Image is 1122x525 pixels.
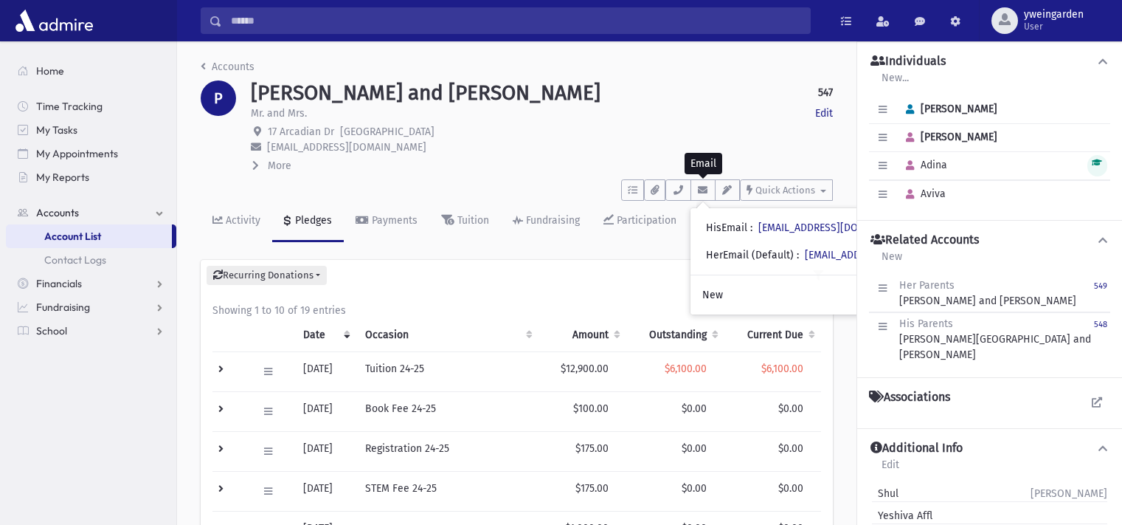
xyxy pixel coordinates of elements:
td: [DATE] [294,471,356,511]
td: Tuition 24-25 [356,351,539,391]
td: [DATE] [294,351,356,391]
a: My Appointments [6,142,176,165]
span: Account List [44,230,101,243]
span: $0.00 [682,482,707,495]
span: Quick Actions [755,185,815,196]
a: Accounts [6,201,176,224]
div: Activity [223,214,260,227]
span: $0.00 [778,442,803,455]
a: Payments [344,201,429,242]
h1: [PERSON_NAME] and [PERSON_NAME] [251,80,600,106]
span: Adina [899,159,947,171]
span: Shul [872,486,898,501]
span: My Reports [36,171,89,184]
a: New [881,248,903,275]
a: 549 [1094,278,1107,309]
div: Fundraising [523,214,580,227]
a: [EMAIL_ADDRESS][DOMAIN_NAME] [758,222,918,234]
button: Additional Info [869,441,1110,456]
td: $175.00 [539,471,626,511]
span: [PERSON_NAME] [899,103,997,115]
small: 548 [1094,320,1107,329]
div: HerEmail (Default) [706,247,964,263]
a: Time Tracking [6,95,176,118]
a: Accounts [201,61,254,73]
strong: 547 [818,85,833,100]
div: [PERSON_NAME] and [PERSON_NAME] [899,278,1076,309]
span: Accounts [36,206,79,219]
span: : [797,249,799,261]
span: [PERSON_NAME] [899,131,997,143]
span: Time Tracking [36,100,103,113]
a: Participation [592,201,688,242]
span: My Appointments [36,147,118,160]
span: His Parents [899,318,953,330]
span: $6,100.00 [761,363,803,375]
a: Fundraising [6,295,176,319]
div: Tuition [454,214,489,227]
span: Fundraising [36,301,90,314]
small: 549 [1094,281,1107,291]
span: [EMAIL_ADDRESS][DOMAIN_NAME] [267,141,426,154]
a: Pledges [272,201,344,242]
a: New... [881,69,910,96]
span: User [1024,21,1084,32]
div: HisEmail [706,220,918,236]
a: School [6,319,176,343]
td: $175.00 [539,431,626,471]
a: My Tasks [6,118,176,142]
span: $0.00 [778,482,803,495]
a: Fundraising [501,201,592,242]
span: 17 Arcadian Dr [268,126,334,138]
a: Contact Logs [6,248,176,272]
span: $0.00 [682,402,707,415]
span: School [36,324,67,337]
a: New [690,281,976,309]
span: More [268,159,291,172]
span: [GEOGRAPHIC_DATA] [340,126,434,138]
span: [PERSON_NAME] [1031,486,1107,501]
a: Tuition [429,201,501,242]
a: Home [6,59,176,83]
a: [EMAIL_ADDRESS][DOMAIN_NAME] [805,249,964,261]
th: Outstanding: activate to sort column ascending [626,318,724,352]
span: Contact Logs [44,253,106,267]
h4: Associations [869,390,950,405]
span: Home [36,64,64,78]
img: AdmirePro [12,6,97,35]
td: Book Fee 24-25 [356,391,539,431]
span: Yeshiva Affl [872,508,932,524]
button: Individuals [869,54,1110,69]
div: Participation [614,214,676,227]
span: Her Parents [899,279,955,292]
th: Current Due: activate to sort column ascending [724,318,821,352]
button: Recurring Donations [207,266,327,285]
nav: breadcrumb [201,59,254,80]
h4: Additional Info [870,441,963,456]
td: [DATE] [294,391,356,431]
th: Amount: activate to sort column ascending [539,318,626,352]
span: $0.00 [778,402,803,415]
a: Edit [815,106,833,121]
td: STEM Fee 24-25 [356,471,539,511]
h4: Individuals [870,54,946,69]
input: Search [222,7,810,34]
th: Date: activate to sort column ascending [294,318,356,352]
button: Quick Actions [740,179,833,201]
a: Activity [201,201,272,242]
span: $0.00 [682,442,707,455]
a: 548 [1094,316,1107,363]
span: : [750,222,752,234]
td: Registration 24-25 [356,431,539,471]
button: Related Accounts [869,233,1110,248]
button: More [251,158,293,174]
p: Mr. and Mrs. [251,106,307,121]
div: Pledges [292,214,332,227]
span: Aviva [899,188,946,200]
div: Payments [369,214,418,227]
a: My Reports [6,165,176,189]
span: $6,100.00 [665,363,707,375]
div: Email [685,153,722,174]
span: Financials [36,277,82,290]
a: Account List [6,224,172,248]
